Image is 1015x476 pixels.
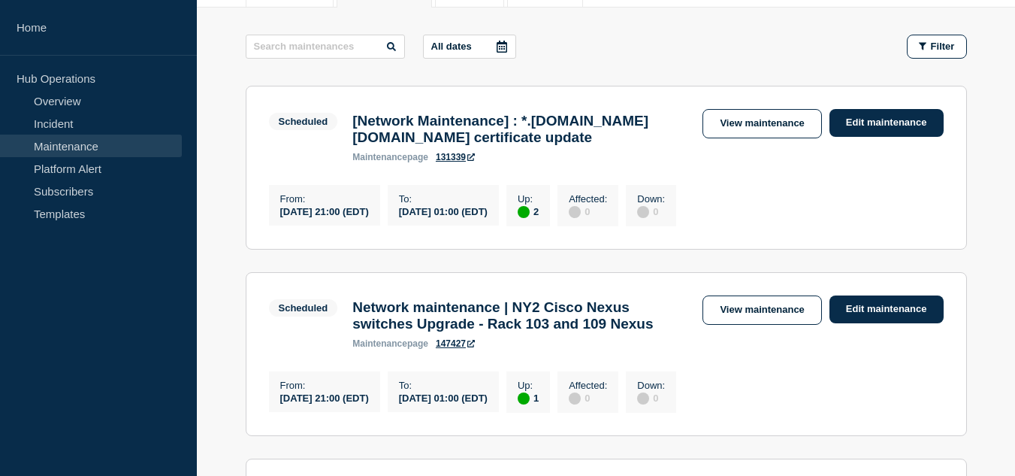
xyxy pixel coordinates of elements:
[280,193,369,205] p: From :
[569,380,607,391] p: Affected :
[518,193,539,205] p: Up :
[569,193,607,205] p: Affected :
[518,391,539,405] div: 1
[352,338,407,349] span: maintenance
[280,391,369,404] div: [DATE] 21:00 (EDT)
[637,193,665,205] p: Down :
[829,109,944,137] a: Edit maintenance
[436,152,475,162] a: 131339
[423,35,516,59] button: All dates
[352,299,687,332] h3: Network maintenance | NY2 Cisco Nexus switches Upgrade - Rack 103 and 109 Nexus
[518,393,530,405] div: up
[637,380,665,391] p: Down :
[569,206,581,218] div: disabled
[352,152,428,162] p: page
[352,113,687,146] h3: [Network Maintenance] : *.[DOMAIN_NAME] [DOMAIN_NAME] certificate update
[907,35,967,59] button: Filter
[829,296,944,323] a: Edit maintenance
[569,391,607,405] div: 0
[246,35,405,59] input: Search maintenances
[518,206,530,218] div: up
[352,338,428,349] p: page
[637,391,665,405] div: 0
[279,116,328,127] div: Scheduled
[399,193,488,205] p: To :
[431,41,472,52] p: All dates
[518,205,539,218] div: 2
[637,205,665,218] div: 0
[931,41,955,52] span: Filter
[637,206,649,218] div: disabled
[518,380,539,391] p: Up :
[569,393,581,405] div: disabled
[702,296,821,325] a: View maintenance
[702,109,821,138] a: View maintenance
[279,302,328,314] div: Scheduled
[399,391,488,404] div: [DATE] 01:00 (EDT)
[280,205,369,217] div: [DATE] 21:00 (EDT)
[399,380,488,391] p: To :
[399,205,488,217] div: [DATE] 01:00 (EDT)
[637,393,649,405] div: disabled
[280,380,369,391] p: From :
[352,152,407,162] span: maintenance
[569,205,607,218] div: 0
[436,338,475,349] a: 147427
